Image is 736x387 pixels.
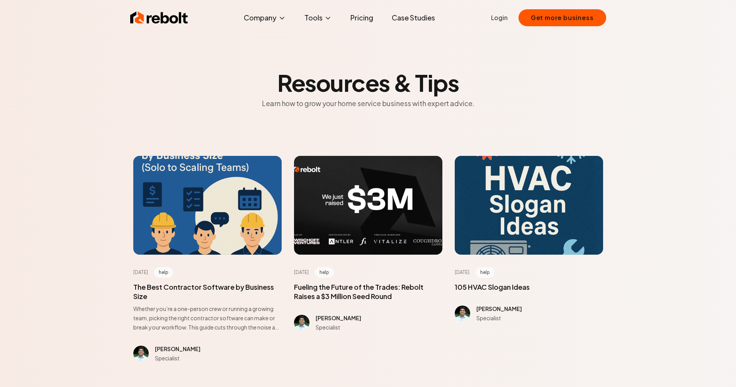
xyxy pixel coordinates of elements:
a: The Best Contractor Software by Business Size [133,282,274,301]
span: help [315,267,334,278]
button: Company [238,10,292,25]
time: [DATE] [294,269,309,275]
a: Pricing [344,10,379,25]
span: help [154,267,173,278]
span: help [476,267,495,278]
span: [PERSON_NAME] [316,314,361,321]
time: [DATE] [133,269,148,275]
h2: Resources & Tips [238,71,498,94]
button: Get more business [518,9,606,26]
a: 105 HVAC Slogan Ideas [455,282,530,291]
span: [PERSON_NAME] [476,305,522,312]
a: Fueling the Future of the Trades: Rebolt Raises a $3 Million Seed Round [294,282,423,301]
button: Tools [298,10,338,25]
p: Learn how to grow your home service business with expert advice. [238,97,498,110]
a: Login [491,13,508,22]
img: Rebolt Logo [130,10,188,25]
time: [DATE] [455,269,469,275]
a: Case Studies [386,10,441,25]
span: [PERSON_NAME] [155,345,201,352]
